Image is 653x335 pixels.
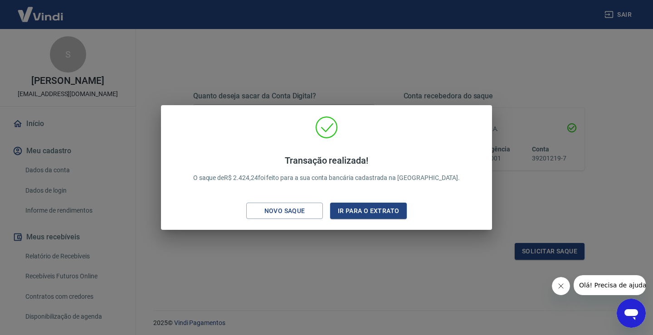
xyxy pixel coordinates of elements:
button: Novo saque [246,203,323,219]
span: Olá! Precisa de ajuda? [5,6,76,14]
p: O saque de R$ 2.424,24 foi feito para a sua conta bancária cadastrada na [GEOGRAPHIC_DATA]. [193,155,460,183]
div: Novo saque [253,205,316,217]
button: Ir para o extrato [330,203,407,219]
iframe: Fechar mensagem [552,277,570,295]
h4: Transação realizada! [193,155,460,166]
iframe: Mensagem da empresa [574,275,646,295]
iframe: Botão para abrir a janela de mensagens [617,299,646,328]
